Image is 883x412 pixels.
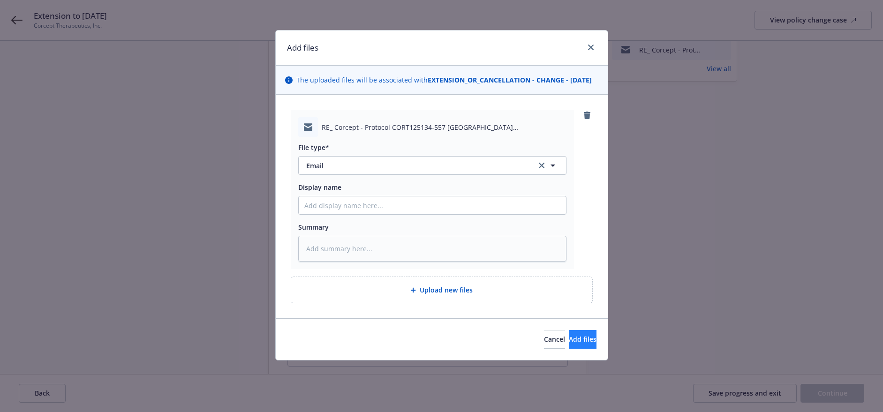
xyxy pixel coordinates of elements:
span: Summary [298,223,329,232]
input: Add display name here... [299,196,566,214]
span: Cancel [544,335,565,344]
strong: EXTENSION_OR_CANCELLATION - CHANGE - [DATE] [428,75,592,84]
span: Display name [298,183,341,192]
span: The uploaded files will be associated with [296,75,592,85]
span: Add files [569,335,596,344]
span: Email [306,161,523,171]
button: Cancel [544,330,565,349]
a: clear selection [536,160,547,171]
button: Add files [569,330,596,349]
span: Upload new files [420,285,473,295]
span: RE_ Corcept - Protocol CORT125134-557 [GEOGRAPHIC_DATA] [GEOGRAPHIC_DATA] [GEOGRAPHIC_DATA] [GEOG... [322,122,566,132]
h1: Add files [287,42,318,54]
div: Upload new files [291,277,593,303]
button: Emailclear selection [298,156,566,175]
span: File type* [298,143,329,152]
a: remove [581,110,593,121]
a: close [585,42,596,53]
